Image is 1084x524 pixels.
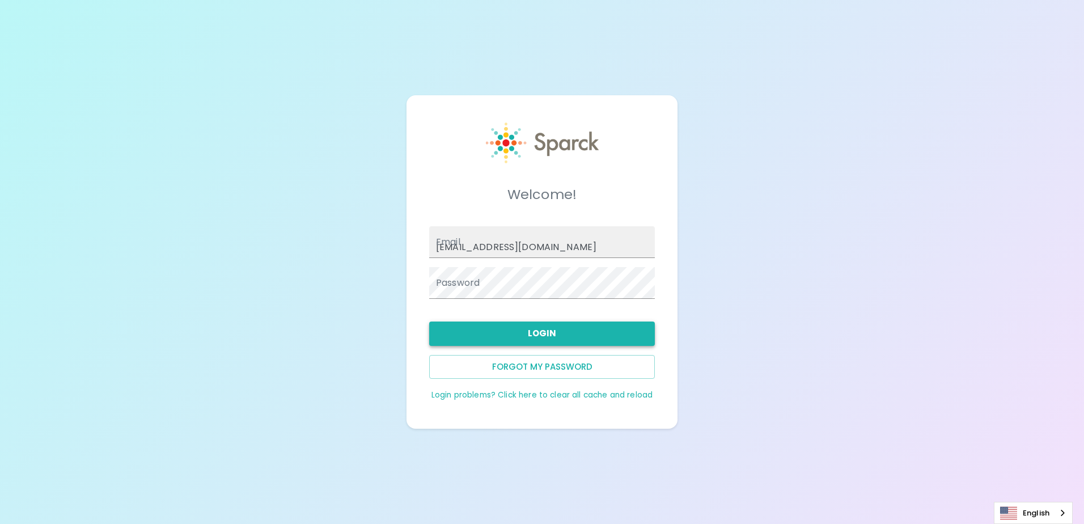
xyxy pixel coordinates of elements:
img: Sparck logo [486,122,599,163]
a: English [994,502,1072,523]
button: Forgot my password [429,355,655,379]
button: Login [429,322,655,345]
a: Login problems? Click here to clear all cache and reload [431,390,653,400]
h5: Welcome! [429,185,655,204]
aside: Language selected: English [994,502,1073,524]
div: Language [994,502,1073,524]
